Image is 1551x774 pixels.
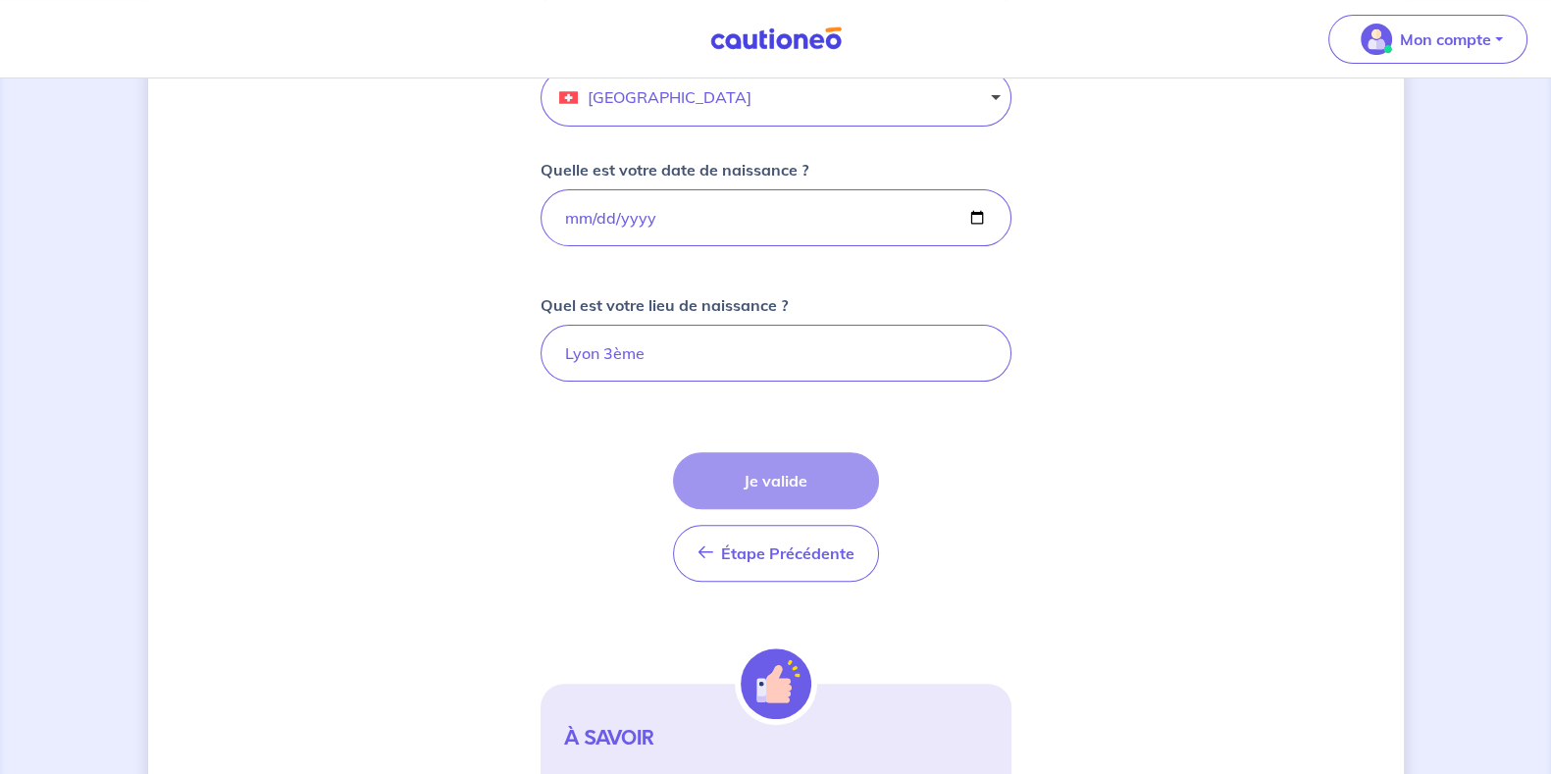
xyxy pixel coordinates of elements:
[721,543,854,563] span: Étape Précédente
[564,724,653,752] strong: À SAVOIR
[1361,24,1392,55] img: illu_account_valid_menu.svg
[541,158,808,181] p: Quelle est votre date de naissance ?
[673,525,879,582] button: Étape Précédente
[541,293,788,317] p: Quel est votre lieu de naissance ?
[1400,27,1491,51] p: Mon compte
[541,325,1011,382] input: Paris
[541,69,1011,127] button: [GEOGRAPHIC_DATA]
[1328,15,1527,64] button: illu_account_valid_menu.svgMon compte
[741,648,811,719] img: illu_alert_hand.svg
[702,26,850,51] img: Cautioneo
[541,189,1011,246] input: 01/01/1980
